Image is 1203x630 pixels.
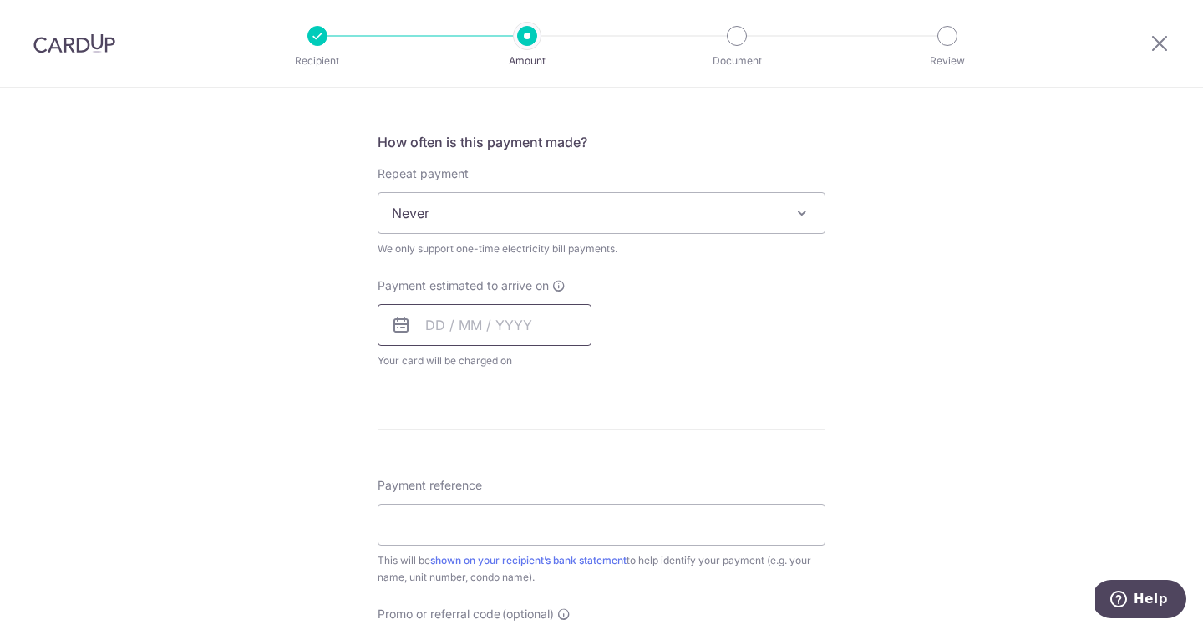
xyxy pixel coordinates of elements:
h5: How often is this payment made? [378,132,825,152]
input: DD / MM / YYYY [378,304,591,346]
span: Your card will be charged on [378,353,591,369]
div: This will be to help identify your payment (e.g. your name, unit number, condo name). [378,552,825,586]
span: Payment reference [378,477,482,494]
p: Amount [465,53,589,69]
span: Promo or referral code [378,606,500,622]
p: Document [675,53,799,69]
a: shown on your recipient’s bank statement [430,554,627,566]
img: CardUp [33,33,115,53]
span: Never [378,192,825,234]
iframe: Opens a widget where you can find more information [1095,580,1186,622]
span: Payment estimated to arrive on [378,277,549,294]
span: (optional) [502,606,554,622]
label: Repeat payment [378,165,469,182]
span: Never [378,193,825,233]
p: Recipient [256,53,379,69]
p: Review [886,53,1009,69]
div: We only support one-time electricity bill payments. [378,241,825,257]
